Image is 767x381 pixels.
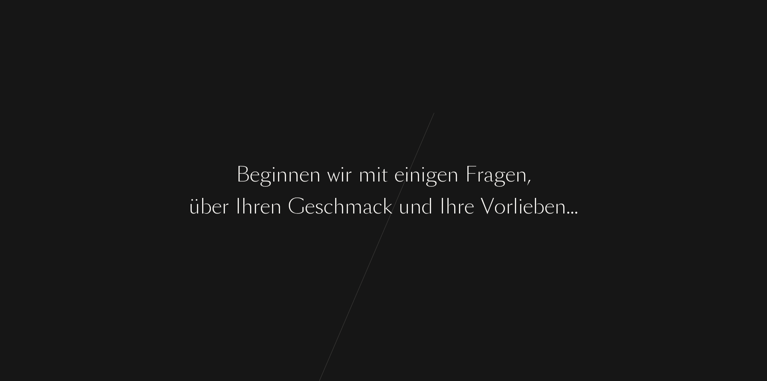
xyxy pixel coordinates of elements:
div: e [523,191,533,221]
div: r [345,160,352,190]
div: b [200,191,212,221]
div: c [373,191,382,221]
div: r [253,191,260,221]
div: u [399,191,410,221]
div: o [494,191,506,221]
div: i [404,160,409,190]
div: e [464,191,474,221]
div: n [276,160,288,190]
div: n [270,191,282,221]
div: a [363,191,373,221]
div: e [544,191,554,221]
div: e [394,160,404,190]
div: t [381,160,388,190]
div: n [447,160,459,190]
div: n [409,160,421,190]
div: e [437,160,447,190]
div: e [260,191,270,221]
div: n [309,160,321,190]
div: n [288,160,299,190]
div: s [315,191,324,221]
div: , [527,160,531,190]
div: m [358,160,376,190]
div: w [327,160,340,190]
div: . [566,191,570,221]
div: h [445,191,457,221]
div: a [484,160,494,190]
div: n [554,191,566,221]
div: i [271,160,276,190]
div: e [299,160,309,190]
div: i [421,160,425,190]
div: e [505,160,515,190]
div: d [421,191,433,221]
div: r [222,191,229,221]
div: i [340,160,345,190]
div: ü [189,191,200,221]
div: B [236,160,250,190]
div: G [288,191,305,221]
div: . [574,191,578,221]
div: g [425,160,437,190]
div: i [518,191,523,221]
div: b [533,191,544,221]
div: r [457,191,464,221]
div: c [324,191,333,221]
div: e [305,191,315,221]
div: e [250,160,260,190]
div: e [212,191,222,221]
div: n [410,191,421,221]
div: k [382,191,392,221]
div: m [345,191,363,221]
div: . [570,191,574,221]
div: V [481,191,494,221]
div: n [515,160,527,190]
div: r [477,160,484,190]
div: h [241,191,253,221]
div: I [235,191,241,221]
div: h [333,191,345,221]
div: F [465,160,477,190]
div: g [494,160,505,190]
div: g [260,160,271,190]
div: l [513,191,518,221]
div: i [376,160,381,190]
div: r [506,191,513,221]
div: I [439,191,445,221]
